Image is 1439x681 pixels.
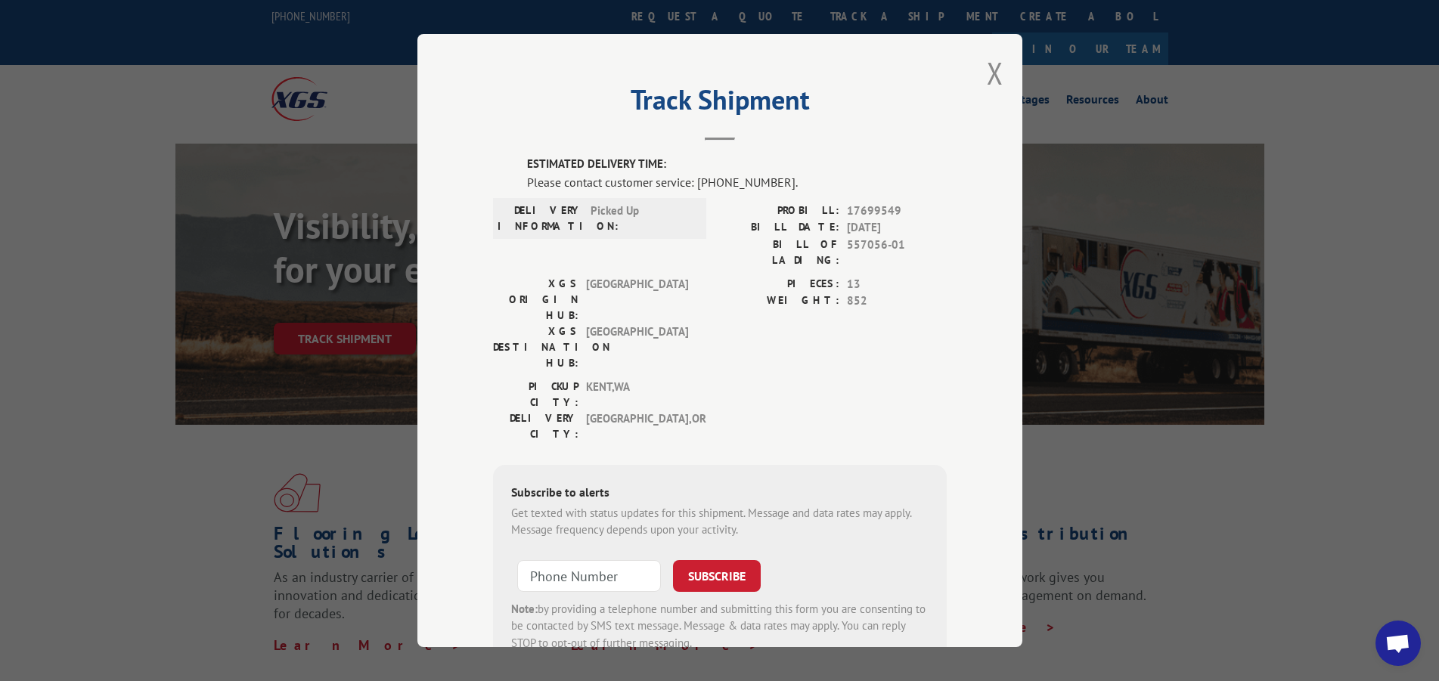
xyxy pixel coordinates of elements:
[586,379,688,410] span: KENT , WA
[720,293,839,310] label: WEIGHT:
[847,293,947,310] span: 852
[511,483,929,505] div: Subscribe to alerts
[493,276,578,323] label: XGS ORIGIN HUB:
[511,505,929,539] div: Get texted with status updates for this shipment. Message and data rates may apply. Message frequ...
[517,560,661,592] input: Phone Number
[498,203,583,234] label: DELIVERY INFORMATION:
[847,276,947,293] span: 13
[720,219,839,237] label: BILL DATE:
[847,219,947,237] span: [DATE]
[493,323,578,371] label: XGS DESTINATION HUB:
[511,602,538,616] strong: Note:
[493,410,578,442] label: DELIVERY CITY:
[591,203,693,234] span: Picked Up
[493,379,578,410] label: PICKUP CITY:
[527,173,947,191] div: Please contact customer service: [PHONE_NUMBER].
[720,237,839,268] label: BILL OF LADING:
[987,53,1003,93] button: Close modal
[720,203,839,220] label: PROBILL:
[720,276,839,293] label: PIECES:
[1375,621,1421,666] div: Open chat
[527,156,947,173] label: ESTIMATED DELIVERY TIME:
[586,323,688,371] span: [GEOGRAPHIC_DATA]
[493,89,947,118] h2: Track Shipment
[511,601,929,652] div: by providing a telephone number and submitting this form you are consenting to be contacted by SM...
[847,237,947,268] span: 557056-01
[586,276,688,323] span: [GEOGRAPHIC_DATA]
[586,410,688,442] span: [GEOGRAPHIC_DATA] , OR
[847,203,947,220] span: 17699549
[673,560,761,592] button: SUBSCRIBE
